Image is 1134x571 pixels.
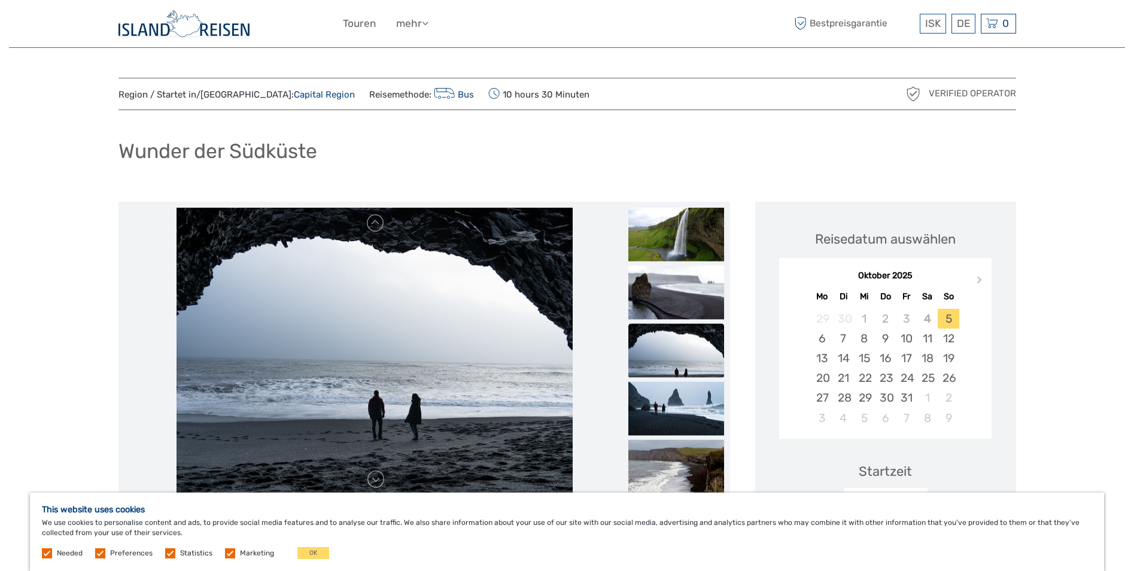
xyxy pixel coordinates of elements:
[896,368,917,388] div: Choose Freitag, 24. Oktober 2025
[811,388,832,408] div: Choose Montag, 27. Oktober 2025
[904,84,923,104] img: verified_operator_grey_128.png
[896,329,917,348] div: Choose Freitag, 10. Oktober 2025
[138,19,152,33] button: Open LiveChat chat widget
[875,329,896,348] div: Choose Donnerstag, 9. Oktober 2025
[369,86,475,102] span: Reisemethode:
[896,388,917,408] div: Choose Freitag, 31. Oktober 2025
[917,309,938,329] div: Not available Samstag, 4. Oktober 2025
[833,329,854,348] div: Choose Dienstag, 7. Oktober 2025
[118,10,250,37] img: Iceland ProTravel
[811,348,832,368] div: Choose Montag, 13. Oktober 2025
[431,89,475,100] a: Bus
[118,139,317,163] h1: Wunder der Südküste
[938,408,959,428] div: Choose Sonntag, 9. November 2025
[110,548,153,558] label: Preferences
[1001,17,1011,29] span: 0
[938,329,959,348] div: Choose Sonntag, 12. Oktober 2025
[177,208,573,495] img: 110b804af96b499a952a0d05448012ee_main_slider.jpg
[118,89,355,101] span: Region / Startet in/[GEOGRAPHIC_DATA]:
[859,462,912,481] div: Startzeit
[938,388,959,408] div: Choose Sonntag, 2. November 2025
[17,21,135,31] p: We're away right now. Please check back later!
[917,329,938,348] div: Choose Samstag, 11. Oktober 2025
[951,14,975,34] div: DE
[488,86,589,102] span: 10 hours 30 Minuten
[783,309,987,428] div: month 2025-10
[875,288,896,305] div: Do
[396,15,428,32] a: mehr
[896,309,917,329] div: Not available Freitag, 3. Oktober 2025
[628,265,724,319] img: dbb31cb52f9a4776a4fcecc4f5035967_slider_thumbnail.jpg
[854,329,875,348] div: Choose Mittwoch, 8. Oktober 2025
[896,348,917,368] div: Choose Freitag, 17. Oktober 2025
[854,288,875,305] div: Mi
[811,329,832,348] div: Choose Montag, 6. Oktober 2025
[811,288,832,305] div: Mo
[294,89,355,100] a: Capital Region
[833,288,854,305] div: Di
[628,323,724,377] img: 110b804af96b499a952a0d05448012ee_slider_thumbnail.jpg
[240,548,274,558] label: Marketing
[896,288,917,305] div: Fr
[917,408,938,428] div: Choose Samstag, 8. November 2025
[875,309,896,329] div: Not available Donnerstag, 2. Oktober 2025
[811,408,832,428] div: Choose Montag, 3. November 2025
[779,270,992,283] div: Oktober 2025
[833,408,854,428] div: Choose Dienstag, 4. November 2025
[875,388,896,408] div: Choose Donnerstag, 30. Oktober 2025
[811,309,832,329] div: Not available Montag, 29. September 2025
[833,309,854,329] div: Not available Dienstag, 30. September 2025
[854,408,875,428] div: Choose Mittwoch, 5. November 2025
[938,309,959,329] div: Choose Sonntag, 5. Oktober 2025
[180,548,212,558] label: Statistics
[917,388,938,408] div: Choose Samstag, 1. November 2025
[57,548,83,558] label: Needed
[628,439,724,493] img: f8027c6f30094ae28f0043386f3cca2f_slider_thumbnail.jpg
[297,547,329,559] button: OK
[917,348,938,368] div: Choose Samstag, 18. Oktober 2025
[917,368,938,388] div: Choose Samstag, 25. Oktober 2025
[811,368,832,388] div: Choose Montag, 20. Oktober 2025
[833,348,854,368] div: Choose Dienstag, 14. Oktober 2025
[971,273,990,292] button: Next Month
[833,388,854,408] div: Choose Dienstag, 28. Oktober 2025
[815,230,956,248] div: Reisedatum auswählen
[844,488,928,515] div: 09:00
[628,381,724,435] img: 08e6c6e5c3ed44feb434991964040308_slider_thumbnail.jpg
[854,388,875,408] div: Choose Mittwoch, 29. Oktober 2025
[42,505,1092,515] h5: This website uses cookies
[938,288,959,305] div: So
[925,17,941,29] span: ISK
[854,309,875,329] div: Not available Mittwoch, 1. Oktober 2025
[854,368,875,388] div: Choose Mittwoch, 22. Oktober 2025
[875,368,896,388] div: Choose Donnerstag, 23. Oktober 2025
[343,15,376,32] a: Touren
[854,348,875,368] div: Choose Mittwoch, 15. Oktober 2025
[875,348,896,368] div: Choose Donnerstag, 16. Oktober 2025
[896,408,917,428] div: Choose Freitag, 7. November 2025
[792,14,917,34] span: Bestpreisgarantie
[833,368,854,388] div: Choose Dienstag, 21. Oktober 2025
[938,348,959,368] div: Choose Sonntag, 19. Oktober 2025
[929,87,1016,100] span: Verified Operator
[628,207,724,261] img: 030ce96138514afbb95c6fd72be2254b_slider_thumbnail.jpg
[875,408,896,428] div: Choose Donnerstag, 6. November 2025
[938,368,959,388] div: Choose Sonntag, 26. Oktober 2025
[30,493,1104,571] div: We use cookies to personalise content and ads, to provide social media features and to analyse ou...
[917,288,938,305] div: Sa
